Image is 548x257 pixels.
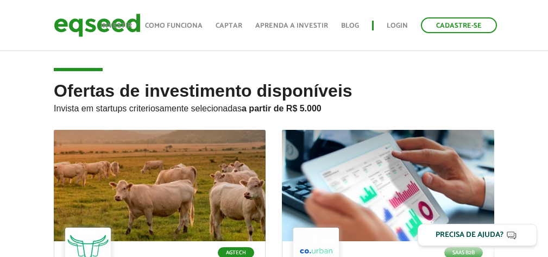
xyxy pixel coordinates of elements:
a: Aprenda a investir [255,22,328,29]
a: Login [387,22,408,29]
p: Invista em startups criteriosamente selecionadas [54,101,494,114]
img: EqSeed [54,11,141,40]
a: Captar [216,22,242,29]
a: Como funciona [145,22,203,29]
a: Cadastre-se [421,17,497,33]
strong: a partir de R$ 5.000 [242,104,322,113]
a: Blog [341,22,359,29]
h2: Ofertas de investimento disponíveis [54,82,494,130]
a: Investir [100,22,132,29]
